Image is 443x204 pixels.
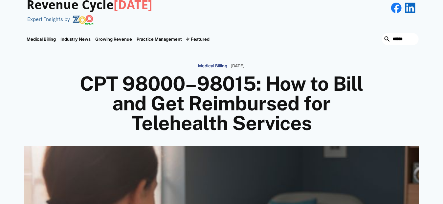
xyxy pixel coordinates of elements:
p: Medical Billing [198,63,228,69]
p: [DATE] [231,63,245,69]
a: Growing Revenue [93,28,135,50]
div: Featured [191,36,210,42]
h1: CPT 98000–98015: How to Bill and Get Reimbursed for Telehealth Services [64,74,379,133]
div: Expert Insights by [28,16,70,22]
a: Practice Management [135,28,185,50]
a: Industry News [58,28,93,50]
a: Medical Billing [198,60,228,71]
a: Medical Billing [25,28,58,50]
div: Featured [185,28,212,50]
